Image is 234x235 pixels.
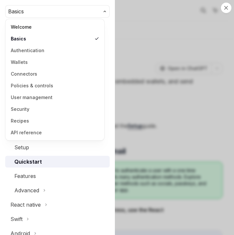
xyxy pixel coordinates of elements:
a: Setup [5,141,110,153]
a: Wallets [8,56,102,68]
a: Features [5,170,110,182]
a: Recipes [8,115,102,127]
a: Connectors [8,68,102,80]
div: Quickstart [14,158,42,166]
span: Basics [8,7,24,15]
div: Features [14,172,36,180]
div: Advanced [14,186,39,194]
a: User management [8,92,102,103]
a: Basics [8,33,102,45]
a: API reference [8,127,102,139]
div: Basics [5,19,105,141]
a: Authentication [8,45,102,56]
div: Swift [10,215,23,223]
div: Setup [14,143,29,151]
a: Quickstart [5,156,110,168]
a: Welcome [8,21,102,33]
a: Policies & controls [8,80,102,92]
div: React native [10,201,41,209]
a: Security [8,103,102,115]
button: Basics [5,5,110,18]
